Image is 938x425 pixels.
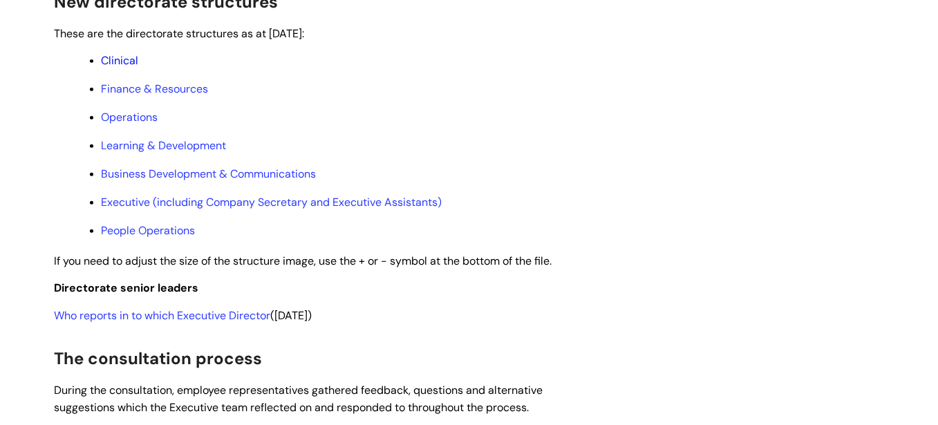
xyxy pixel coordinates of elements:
span: During the consultation, employee representatives gathered feedback, questions and alternative su... [55,383,543,415]
a: Executive (including Company Secretary and Executive Assistants) [102,195,442,209]
a: Learning & Development [102,138,227,153]
span: If you need to adjust the size of the structure image, use the + or - symbol at the bottom of the... [55,254,552,268]
span: Directorate senior leaders [55,281,199,295]
a: Who reports in to which Executive Director [55,308,271,323]
a: Finance & Resources [102,82,209,96]
span: ([DATE]) [55,308,312,323]
span: The consultation process [55,348,263,369]
a: People Operations [102,223,196,238]
span: These are the directorate structures as at [DATE]: [55,26,305,41]
a: Operations [102,110,158,124]
a: Clinical [102,53,139,68]
a: Business Development & Communications [102,167,317,181]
